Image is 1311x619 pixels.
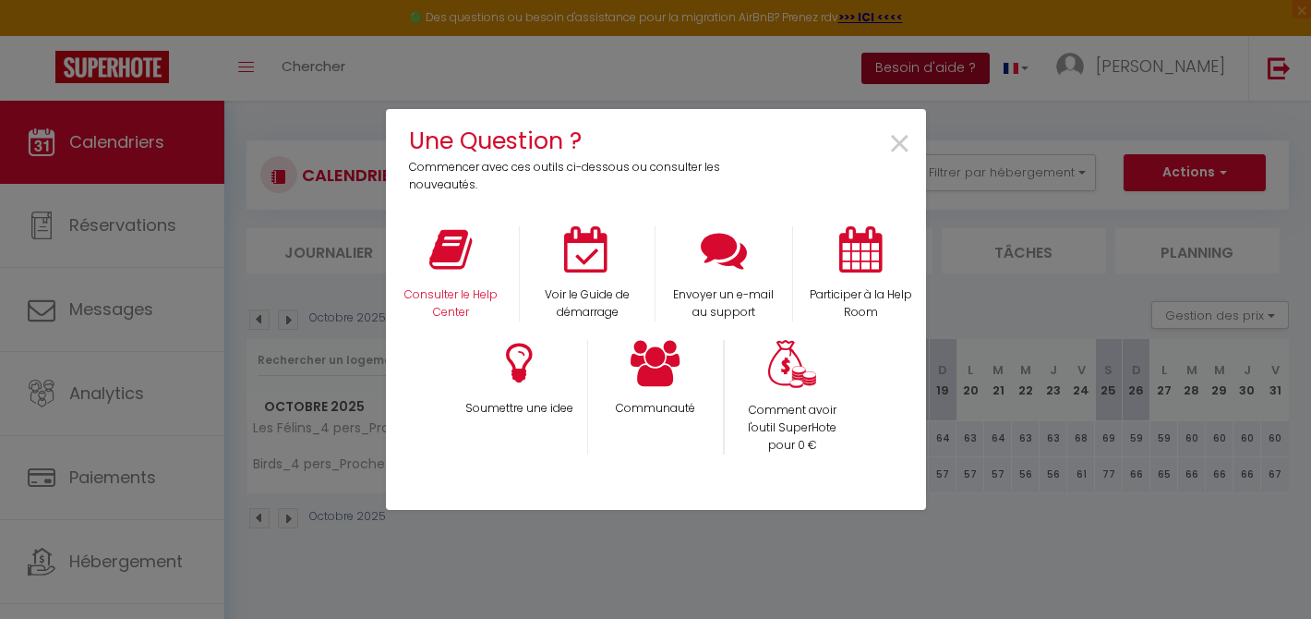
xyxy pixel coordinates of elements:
[463,400,575,418] p: Soumettre une idee
[395,286,508,322] p: Consulter le Help Center
[768,340,816,389] img: Money bag
[668,286,780,322] p: Envoyer un e-mail au support
[887,124,912,165] button: Close
[532,286,643,322] p: Voir le Guide de démarrage
[737,402,848,455] p: Comment avoir l'outil SuperHote pour 0 €
[409,159,733,194] p: Commencer avec ces outils ci-dessous ou consulter les nouveautés.
[805,286,917,322] p: Participer à la Help Room
[409,123,733,159] h4: Une Question ?
[887,115,912,174] span: ×
[600,400,711,418] p: Communauté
